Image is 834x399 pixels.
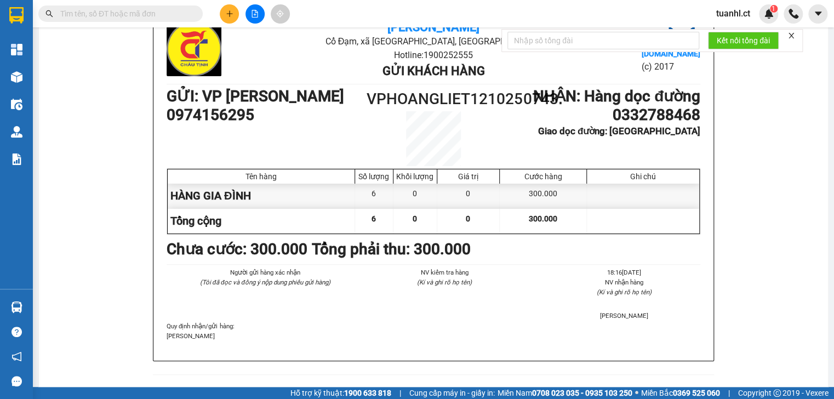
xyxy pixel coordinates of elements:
div: HÀNG GIA ĐÌNH [168,184,355,208]
strong: 1900 633 818 [344,389,391,397]
li: Cổ Đạm, xã [GEOGRAPHIC_DATA], [GEOGRAPHIC_DATA] [255,35,611,48]
span: Cung cấp máy in - giấy in: [409,387,495,399]
span: 300.000 [529,214,557,223]
button: aim [271,4,290,24]
img: phone-icon [789,9,798,19]
span: Miền Bắc [641,387,720,399]
span: 0 [413,214,417,223]
div: Cước hàng [502,172,584,181]
li: NV kiểm tra hàng [368,267,521,277]
img: warehouse-icon [11,71,22,83]
b: Gửi khách hàng [382,64,484,78]
b: Chưa cước : 300.000 [167,240,307,258]
i: (Tôi đã đọc và đồng ý nộp dung phiếu gửi hàng) [200,278,330,286]
div: 300.000 [500,184,587,208]
span: Tổng cộng [170,214,221,227]
span: | [728,387,730,399]
span: Hỗ trợ kỹ thuật: [290,387,391,399]
h1: 0974156295 [167,106,367,124]
span: | [399,387,401,399]
span: notification [12,351,22,362]
li: 18:16[DATE] [547,267,700,277]
div: Số lượng [358,172,390,181]
strong: 0708 023 035 - 0935 103 250 [532,389,632,397]
img: logo-vxr [9,7,24,24]
button: file-add [245,4,265,24]
span: search [45,10,53,18]
span: 6 [372,214,376,223]
li: Hotline: 1900252555 [255,48,611,62]
button: Kết nối tổng đài [708,32,779,49]
div: 6 [355,184,393,208]
img: dashboard-icon [11,44,22,55]
span: question-circle [12,327,22,337]
li: [PERSON_NAME] [547,311,700,321]
div: Khối lượng [396,172,434,181]
i: (Kí và ghi rõ họ tên) [417,278,472,286]
span: Miền Nam [498,387,632,399]
li: Người gửi hàng xác nhận [188,267,341,277]
h1: VPHOANGLIET1210250743 [367,87,500,111]
div: Tên hàng [170,172,352,181]
span: close [787,32,795,39]
span: tuanhl.ct [707,7,759,20]
i: (Kí và ghi rõ họ tên) [596,288,651,296]
span: aim [276,10,284,18]
b: Tổng phải thu: 300.000 [312,240,471,258]
li: (c) 2017 [642,60,700,73]
span: Kết nối tổng đài [717,35,770,47]
span: plus [226,10,233,18]
input: Nhập số tổng đài [507,32,699,49]
span: 1 [772,5,775,13]
div: 0 [437,184,500,208]
sup: 1 [770,5,778,13]
span: copyright [773,389,781,397]
img: warehouse-icon [11,126,22,138]
input: Tìm tên, số ĐT hoặc mã đơn [60,8,190,20]
div: 0 [393,184,437,208]
div: Quy định nhận/gửi hàng : [167,321,700,341]
img: icon-new-feature [764,9,774,19]
strong: 0369 525 060 [673,389,720,397]
span: caret-down [813,9,823,19]
button: plus [220,4,239,24]
b: NHẬN : Hàng dọc đường [533,87,700,105]
span: 0 [466,214,470,223]
img: solution-icon [11,153,22,165]
img: warehouse-icon [11,99,22,110]
b: Giao dọc đường: [GEOGRAPHIC_DATA] [538,126,700,136]
button: caret-down [808,4,827,24]
b: GỬI : VP [PERSON_NAME] [167,87,344,105]
span: file-add [251,10,259,18]
img: logo.jpg [167,21,221,76]
div: Giá trị [440,172,496,181]
h1: 0332788468 [500,106,700,124]
span: message [12,376,22,386]
div: Ghi chú [590,172,696,181]
li: NV nhận hàng [547,277,700,287]
p: [PERSON_NAME] [167,331,700,341]
img: warehouse-icon [11,301,22,313]
span: ⚪️ [635,391,638,395]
